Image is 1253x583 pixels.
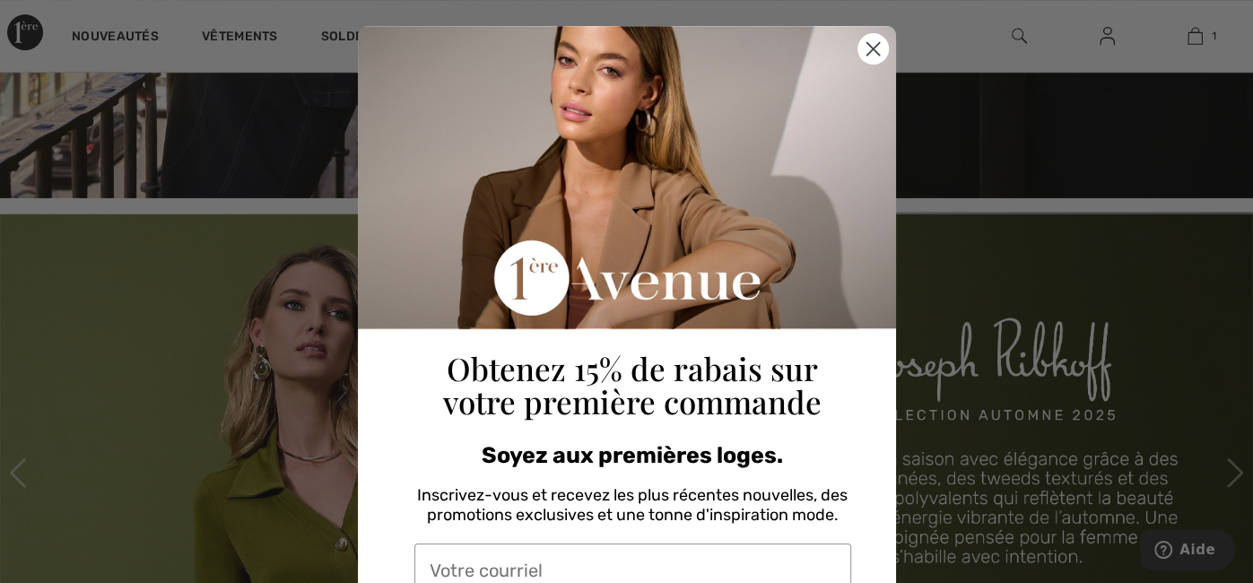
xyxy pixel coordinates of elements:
[39,13,75,29] span: Aide
[857,33,889,65] button: Close dialog
[443,347,822,422] span: Obtenez 15% de rabais sur votre première commande
[417,485,848,525] span: Inscrivez-vous et recevez les plus récentes nouvelles, des promotions exclusives et une tonne d'i...
[482,442,783,468] span: Soyez aux premières loges.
